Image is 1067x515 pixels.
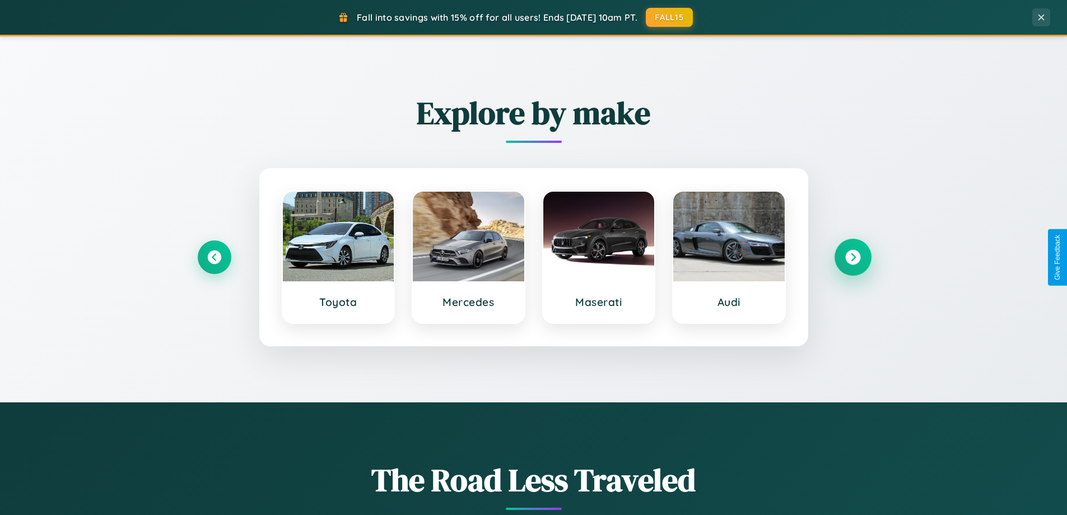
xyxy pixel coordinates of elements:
[357,12,637,23] span: Fall into savings with 15% off for all users! Ends [DATE] 10am PT.
[294,295,383,309] h3: Toyota
[424,295,513,309] h3: Mercedes
[555,295,644,309] h3: Maserati
[1054,235,1061,280] div: Give Feedback
[198,458,870,502] h1: The Road Less Traveled
[646,8,693,27] button: FALL15
[198,91,870,134] h2: Explore by make
[684,295,774,309] h3: Audi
